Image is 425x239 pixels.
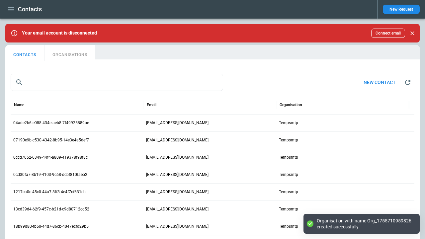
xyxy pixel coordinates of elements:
div: Organisation [280,103,302,107]
p: [EMAIL_ADDRESS][DOMAIN_NAME] [146,172,209,178]
p: 13cd39d4-62f9-457c-b21d-c9d80712cd52 [13,206,89,212]
p: [EMAIL_ADDRESS][DOMAIN_NAME] [146,155,209,160]
p: Tempsmtp [279,206,298,212]
p: 0cd30fa7-8b19-4103-9c68-dcbf810faeb2 [13,172,87,178]
button: New Request [383,5,420,14]
p: Tempsmtp [279,120,298,126]
p: [EMAIL_ADDRESS][DOMAIN_NAME] [146,137,209,143]
div: Email [147,103,156,107]
button: Connect email [371,29,405,38]
p: 18b99d80-fb50-44d7-86cb-4047ecfd29b5 [13,224,89,229]
p: 04ade2b6-e088-434e-aeb8-7f49925889be [13,120,89,126]
p: 0ccd7052-6349-44f4-a809-419378f98f8c [13,155,88,160]
p: Tempsmtp [279,155,298,160]
p: [EMAIL_ADDRESS][DOMAIN_NAME] [146,224,209,229]
button: New contact [358,75,401,90]
p: 07190e9b-c530-4342-8b95-14e3e4a5def7 [13,137,89,143]
p: [EMAIL_ADDRESS][DOMAIN_NAME] [146,189,209,195]
div: Name [14,103,24,107]
div: dismiss [408,26,417,40]
p: 1217ca0c-45c0-44a7-8ff8-4e4f7cf631cb [13,189,86,195]
p: Tempsmtp [279,172,298,178]
button: Close [408,29,417,38]
p: [EMAIL_ADDRESS][DOMAIN_NAME] [146,120,209,126]
button: ORGANISATIONS [44,45,95,61]
p: Tempsmtp [279,189,298,195]
p: Tempsmtp [279,224,298,229]
p: Tempsmtp [279,137,298,143]
p: Your email account is disconnected [22,30,97,36]
div: Organisation with name Org_1755710959826 created successfully [317,218,413,230]
h1: Contacts [18,5,42,13]
button: CONTACTS [5,45,44,61]
p: [EMAIL_ADDRESS][DOMAIN_NAME] [146,206,209,212]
